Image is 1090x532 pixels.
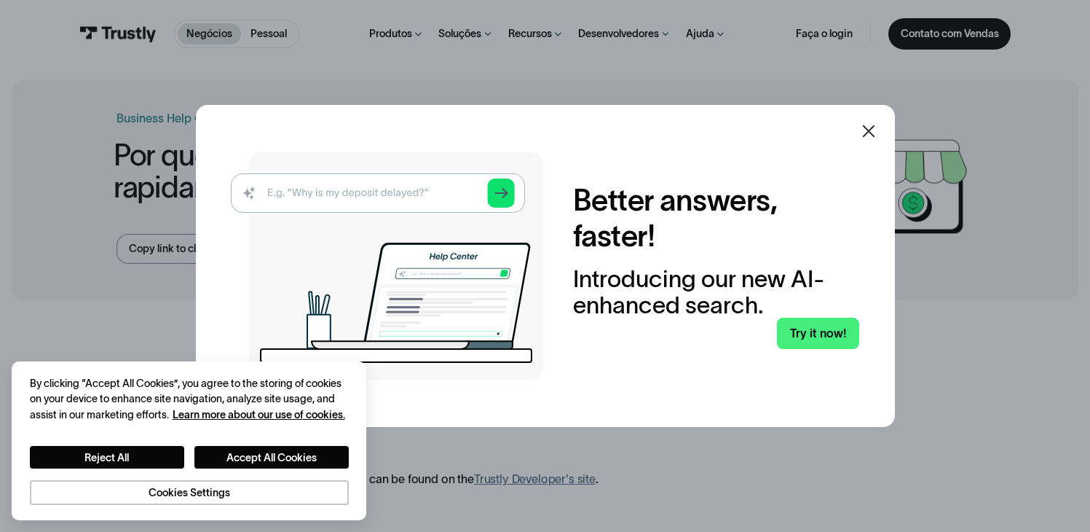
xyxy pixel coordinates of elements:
div: Privacy [30,376,349,505]
button: Reject All [30,446,184,468]
div: By clicking “Accept All Cookies”, you agree to the storing of cookies on your device to enhance s... [30,376,349,423]
button: Cookies Settings [30,480,349,505]
button: Accept All Cookies [194,446,349,468]
div: Introducing our new AI-enhanced search. [573,266,859,318]
h2: Better answers, faster! [573,183,859,254]
a: More information about your privacy, opens in a new tab [173,409,345,420]
div: Cookie banner [12,361,366,520]
a: Try it now! [777,318,858,349]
